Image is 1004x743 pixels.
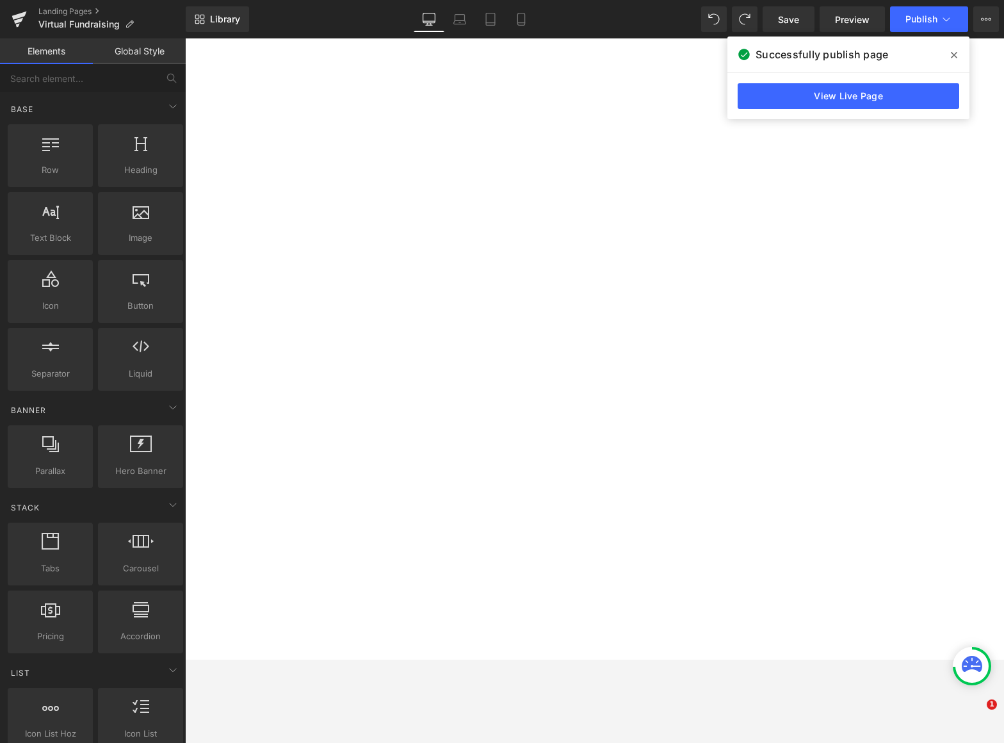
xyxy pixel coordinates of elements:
[12,299,89,313] span: Icon
[475,6,506,32] a: Tablet
[12,630,89,643] span: Pricing
[973,6,999,32] button: More
[186,6,249,32] a: New Library
[38,6,186,17] a: Landing Pages
[102,562,179,575] span: Carousel
[102,367,179,380] span: Liquid
[10,667,31,679] span: List
[102,727,179,740] span: Icon List
[210,13,240,25] span: Library
[102,464,179,478] span: Hero Banner
[414,6,444,32] a: Desktop
[12,464,89,478] span: Parallax
[444,6,475,32] a: Laptop
[820,6,885,32] a: Preview
[12,231,89,245] span: Text Block
[835,13,870,26] span: Preview
[778,13,799,26] span: Save
[738,83,959,109] a: View Live Page
[987,699,997,710] span: 1
[12,562,89,575] span: Tabs
[12,727,89,740] span: Icon List Hoz
[102,163,179,177] span: Heading
[506,6,537,32] a: Mobile
[102,299,179,313] span: Button
[701,6,727,32] button: Undo
[10,103,35,115] span: Base
[960,699,991,730] iframe: Intercom live chat
[12,163,89,177] span: Row
[905,14,937,24] span: Publish
[732,6,757,32] button: Redo
[890,6,968,32] button: Publish
[756,47,888,62] span: Successfully publish page
[93,38,186,64] a: Global Style
[10,404,47,416] span: Banner
[10,502,41,514] span: Stack
[102,231,179,245] span: Image
[38,19,120,29] span: Virtual Fundraising
[102,630,179,643] span: Accordion
[12,367,89,380] span: Separator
